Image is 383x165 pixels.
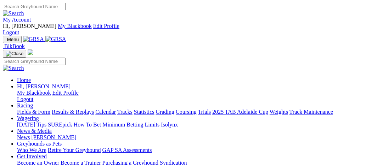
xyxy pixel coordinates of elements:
[17,83,72,89] a: Hi, [PERSON_NAME]
[3,17,31,23] a: My Account
[17,77,31,83] a: Home
[48,122,72,128] a: SUREpick
[7,37,19,42] span: Menu
[17,147,46,153] a: Who We Are
[23,36,44,42] img: GRSA
[3,23,56,29] span: Hi, [PERSON_NAME]
[17,90,380,102] div: Hi, [PERSON_NAME]
[17,90,51,96] a: My Blackbook
[117,109,133,115] a: Tracks
[17,147,380,153] div: Greyhounds as Pets
[270,109,288,115] a: Weights
[28,49,33,55] img: logo-grsa-white.png
[3,65,24,71] img: Search
[3,50,26,58] button: Toggle navigation
[156,109,174,115] a: Grading
[102,147,152,153] a: GAP SA Assessments
[52,109,94,115] a: Results & Replays
[3,58,66,65] input: Search
[17,115,39,121] a: Wagering
[17,96,33,102] a: Logout
[17,134,30,140] a: News
[17,122,380,128] div: Wagering
[17,83,71,89] span: Hi, [PERSON_NAME]
[212,109,268,115] a: 2025 TAB Adelaide Cup
[17,102,33,108] a: Racing
[17,109,50,115] a: Fields & Form
[3,43,25,49] a: BlkBook
[17,109,380,115] div: Racing
[3,23,380,36] div: My Account
[17,141,62,147] a: Greyhounds as Pets
[3,29,19,35] a: Logout
[134,109,154,115] a: Statistics
[176,109,197,115] a: Coursing
[93,23,119,29] a: Edit Profile
[6,51,23,57] img: Close
[3,36,22,43] button: Toggle navigation
[3,10,24,17] img: Search
[289,109,333,115] a: Track Maintenance
[17,134,380,141] div: News & Media
[17,153,47,159] a: Get Involved
[198,109,211,115] a: Trials
[45,36,66,42] img: GRSA
[48,147,101,153] a: Retire Your Greyhound
[161,122,178,128] a: Isolynx
[58,23,92,29] a: My Blackbook
[3,3,66,10] input: Search
[17,122,46,128] a: [DATE] Tips
[95,109,116,115] a: Calendar
[102,122,159,128] a: Minimum Betting Limits
[17,128,52,134] a: News & Media
[74,122,101,128] a: How To Bet
[52,90,79,96] a: Edit Profile
[31,134,76,140] a: [PERSON_NAME]
[4,43,25,49] span: BlkBook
